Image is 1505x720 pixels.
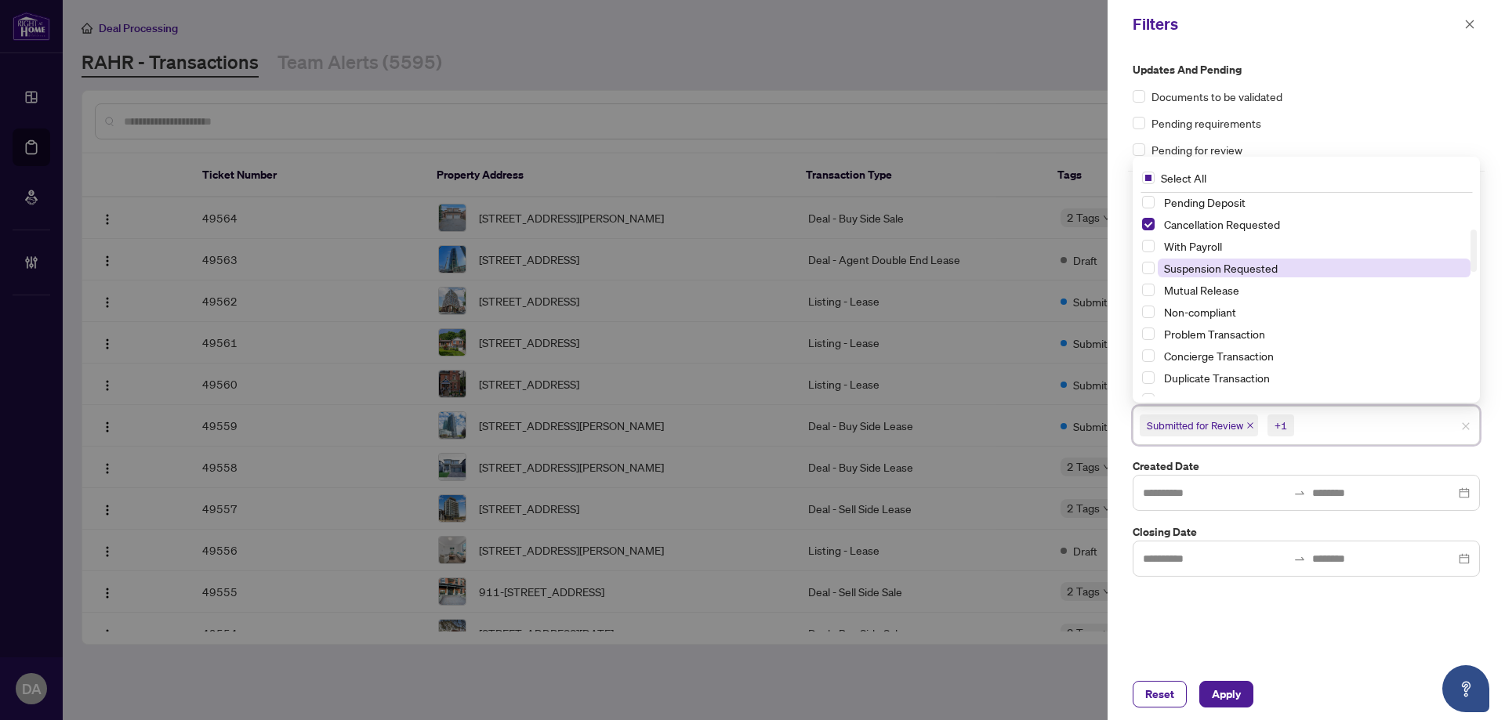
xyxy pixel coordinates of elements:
span: Select Payment Received [1142,393,1155,406]
span: Non-compliant [1164,305,1236,319]
span: Submitted for Review [1147,418,1243,433]
span: Pending Deposit [1158,193,1471,212]
span: Payment Received [1164,393,1256,407]
span: swap-right [1293,487,1306,499]
span: Pending requirements [1151,114,1261,132]
span: Problem Transaction [1158,324,1471,343]
span: Select Duplicate Transaction [1142,371,1155,384]
span: Select Suspension Requested [1142,262,1155,274]
span: Pending for review [1151,141,1242,158]
span: Documents to be validated [1151,88,1282,105]
span: swap-right [1293,552,1306,565]
span: Pending Deposit [1164,195,1246,209]
span: Select Cancellation Requested [1142,218,1155,230]
span: Suspension Requested [1164,261,1278,275]
span: Non-compliant [1158,302,1471,321]
span: Select Mutual Release [1142,284,1155,296]
span: Reset [1145,682,1174,707]
span: Mutual Release [1158,280,1471,299]
span: Select Problem Transaction [1142,327,1155,340]
button: Apply [1199,681,1253,707]
span: Select Concierge Transaction [1142,349,1155,362]
span: Select Non-compliant [1142,306,1155,318]
span: Submitted for Review [1140,414,1258,436]
span: to [1293,552,1306,565]
span: Concierge Transaction [1164,349,1274,363]
span: Duplicate Transaction [1158,368,1471,387]
span: Cancellation Requested [1158,215,1471,233]
span: Cancellation Requested [1164,217,1280,231]
span: Duplicate Transaction [1164,371,1270,385]
label: Closing Date [1133,523,1480,541]
span: Select With Payroll [1142,240,1155,252]
div: +1 [1275,418,1287,433]
span: close [1464,19,1475,30]
span: Suspension Requested [1158,259,1471,277]
span: Payment Received [1158,390,1471,409]
span: Select All [1155,169,1213,186]
button: Open asap [1442,665,1489,712]
span: Select Pending Deposit [1142,196,1155,208]
div: Filters [1133,13,1460,36]
span: With Payroll [1164,239,1222,253]
label: Created Date [1133,458,1480,475]
span: close [1246,422,1254,429]
span: With Payroll [1158,237,1471,255]
span: close [1461,422,1471,431]
span: Concierge Transaction [1158,346,1471,365]
span: to [1293,487,1306,499]
span: Problem Transaction [1164,327,1265,341]
span: Apply [1212,682,1241,707]
button: Reset [1133,681,1187,707]
span: Mutual Release [1164,283,1239,297]
label: Updates and Pending [1133,61,1480,78]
